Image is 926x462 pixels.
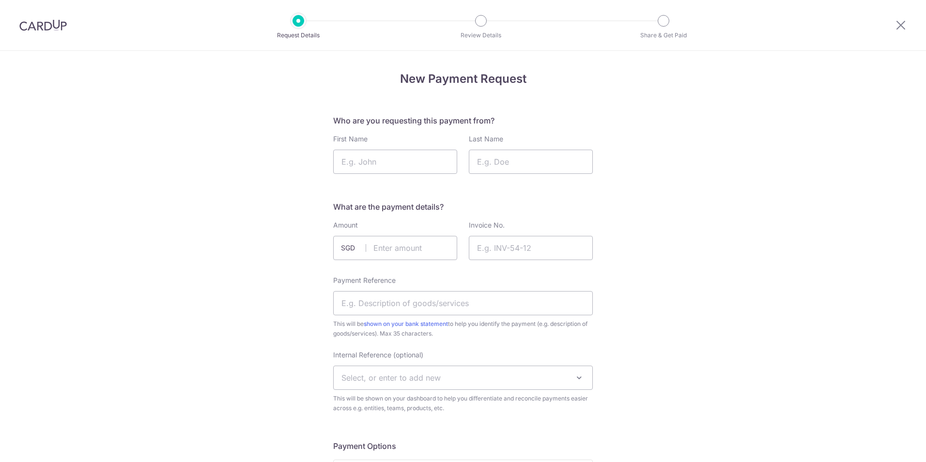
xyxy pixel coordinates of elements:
[333,276,396,285] label: Payment Reference
[469,236,593,260] input: E.g. INV-54-12
[333,220,358,230] label: Amount
[469,220,505,230] label: Invoice No.
[19,19,67,31] img: CardUp
[333,150,457,174] input: E.g. John
[333,440,593,452] h5: Payment Options
[333,291,593,315] input: E.g. Description of goods/services
[628,31,699,40] p: Share & Get Paid
[469,150,593,174] input: E.g. Doe
[333,236,457,260] input: Enter amount
[469,134,503,144] label: Last Name
[333,134,368,144] label: First Name
[364,320,448,327] a: shown on your bank statement
[333,350,423,360] label: Internal Reference (optional)
[333,70,593,88] h4: New Payment Request
[333,319,593,339] span: This will be to help you identify the payment (e.g. description of goods/services). Max 35 charac...
[333,201,593,213] h5: What are the payment details?
[341,243,366,253] span: SGD
[262,31,334,40] p: Request Details
[445,31,517,40] p: Review Details
[333,115,593,126] h5: Who are you requesting this payment from?
[341,373,441,383] span: Select, or enter to add new
[333,394,593,413] span: This will be shown on your dashboard to help you differentiate and reconcile payments easier acro...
